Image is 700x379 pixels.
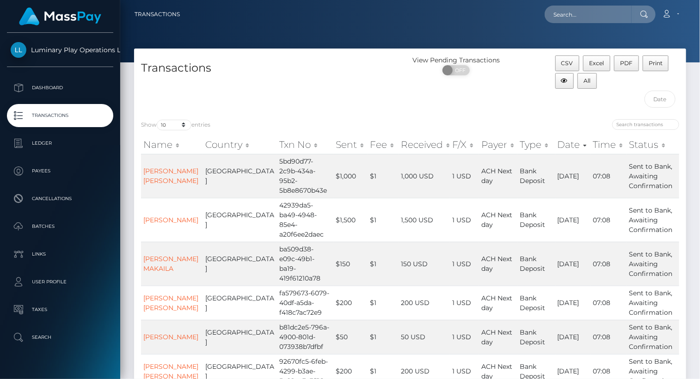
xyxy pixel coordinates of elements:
button: Print [643,55,669,71]
th: Country: activate to sort column ascending [203,135,277,154]
input: Search transactions [612,119,679,130]
td: $200 [333,286,368,320]
td: 1 USD [450,286,479,320]
td: 200 USD [399,286,450,320]
th: F/X: activate to sort column ascending [450,135,479,154]
a: [PERSON_NAME] [143,216,198,224]
th: Time: activate to sort column ascending [590,135,626,154]
td: 1,000 USD [399,154,450,198]
td: $1 [368,320,399,354]
td: 1 USD [450,154,479,198]
p: Taxes [11,303,110,317]
span: Excel [589,60,604,67]
a: Links [7,243,113,266]
td: 5bd90d77-2c9b-434a-95b2-5b8e8670b43e [277,154,333,198]
td: [DATE] [555,320,591,354]
td: Bank Deposit [517,198,555,242]
span: CSV [561,60,573,67]
p: Search [11,330,110,344]
span: PDF [620,60,632,67]
td: 1,500 USD [399,198,450,242]
a: Taxes [7,298,113,321]
span: All [584,77,591,84]
td: Sent to Bank, Awaiting Confirmation [626,286,679,320]
button: PDF [614,55,639,71]
td: ba509d38-e09c-49b1-ba19-419f61210a78 [277,242,333,286]
td: Sent to Bank, Awaiting Confirmation [626,320,679,354]
p: Ledger [11,136,110,150]
a: [PERSON_NAME] MAKAILA [143,255,198,273]
span: Luminary Play Operations Limited [7,46,113,54]
span: ACH Next day [481,294,512,312]
p: Links [11,247,110,261]
th: Payer: activate to sort column ascending [479,135,517,154]
a: Transactions [135,5,180,24]
td: 07:08 [590,242,626,286]
input: Search... [545,6,632,23]
th: Sent: activate to sort column ascending [333,135,368,154]
a: [PERSON_NAME] [PERSON_NAME] [143,294,198,312]
td: [GEOGRAPHIC_DATA] [203,320,277,354]
th: Type: activate to sort column ascending [517,135,555,154]
td: Sent to Bank, Awaiting Confirmation [626,242,679,286]
td: 1 USD [450,198,479,242]
button: CSV [555,55,580,71]
td: $1,000 [333,154,368,198]
td: $50 [333,320,368,354]
button: All [577,73,597,89]
a: Batches [7,215,113,238]
td: $1,500 [333,198,368,242]
input: Date filter [645,91,675,108]
p: Cancellations [11,192,110,206]
td: fa579673-6079-40df-a5da-f418c7ac72e9 [277,286,333,320]
span: ACH Next day [481,328,512,346]
td: 1 USD [450,320,479,354]
td: 150 USD [399,242,450,286]
td: 1 USD [450,242,479,286]
td: [GEOGRAPHIC_DATA] [203,286,277,320]
td: $1 [368,286,399,320]
td: $150 [333,242,368,286]
a: Search [7,326,113,349]
th: Txn No: activate to sort column ascending [277,135,333,154]
span: ACH Next day [481,167,512,185]
th: Fee: activate to sort column ascending [368,135,399,154]
td: $1 [368,198,399,242]
td: 07:08 [590,154,626,198]
td: [GEOGRAPHIC_DATA] [203,242,277,286]
td: 07:08 [590,198,626,242]
td: $1 [368,242,399,286]
td: 07:08 [590,286,626,320]
p: Transactions [11,109,110,122]
p: Payees [11,164,110,178]
a: [PERSON_NAME] [143,333,198,341]
button: Column visibility [555,73,574,89]
span: ACH Next day [481,255,512,273]
td: 50 USD [399,320,450,354]
span: Print [649,60,663,67]
td: Bank Deposit [517,242,555,286]
td: [DATE] [555,242,591,286]
h4: Transactions [141,60,403,76]
td: 07:08 [590,320,626,354]
a: Dashboard [7,76,113,99]
th: Name: activate to sort column ascending [141,135,203,154]
img: MassPay Logo [19,7,101,25]
th: Date: activate to sort column ascending [555,135,591,154]
button: Excel [583,55,610,71]
p: User Profile [11,275,110,289]
td: [GEOGRAPHIC_DATA] [203,154,277,198]
a: User Profile [7,270,113,293]
td: b81dc2e5-796a-4900-801d-073938b7dfbf [277,320,333,354]
td: Sent to Bank, Awaiting Confirmation [626,198,679,242]
p: Batches [11,220,110,233]
td: Bank Deposit [517,320,555,354]
span: OFF [448,65,471,75]
a: Cancellations [7,187,113,210]
a: Ledger [7,132,113,155]
th: Received: activate to sort column ascending [399,135,450,154]
div: View Pending Transactions [410,55,502,65]
select: Showentries [157,120,191,130]
td: Sent to Bank, Awaiting Confirmation [626,154,679,198]
a: Transactions [7,104,113,127]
